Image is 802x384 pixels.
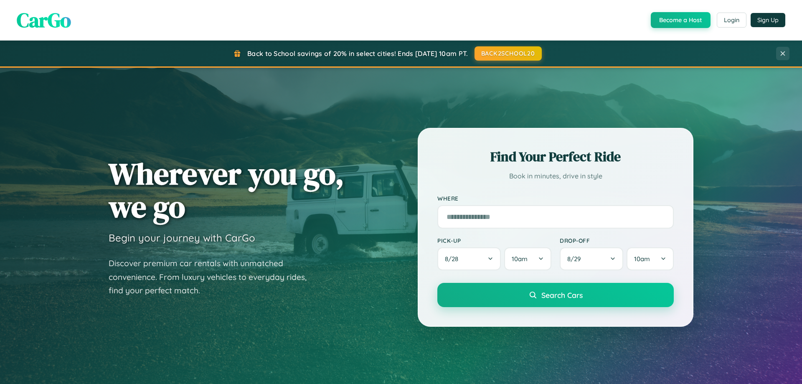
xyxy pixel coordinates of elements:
button: 8/29 [560,247,623,270]
span: 8 / 29 [567,255,585,263]
label: Where [437,195,674,202]
button: Login [717,13,746,28]
span: 10am [634,255,650,263]
button: Sign Up [751,13,785,27]
p: Discover premium car rentals with unmatched convenience. From luxury vehicles to everyday rides, ... [109,257,317,298]
button: 8/28 [437,247,501,270]
span: CarGo [17,6,71,34]
button: 10am [627,247,674,270]
span: 10am [512,255,528,263]
button: 10am [504,247,551,270]
h3: Begin your journey with CarGo [109,231,255,244]
button: Search Cars [437,283,674,307]
span: 8 / 28 [445,255,462,263]
button: Become a Host [651,12,711,28]
label: Drop-off [560,237,674,244]
h2: Find Your Perfect Ride [437,147,674,166]
label: Pick-up [437,237,551,244]
span: Search Cars [541,290,583,300]
span: Back to School savings of 20% in select cities! Ends [DATE] 10am PT. [247,49,468,58]
p: Book in minutes, drive in style [437,170,674,182]
button: BACK2SCHOOL20 [475,46,542,61]
h1: Wherever you go, we go [109,157,344,223]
